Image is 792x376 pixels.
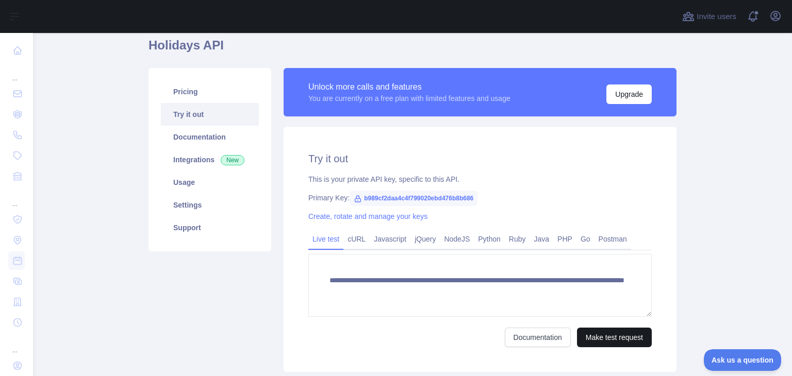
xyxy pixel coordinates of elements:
[343,231,370,247] a: cURL
[8,334,25,354] div: ...
[370,231,410,247] a: Javascript
[576,231,595,247] a: Go
[606,84,652,104] button: Upgrade
[221,155,244,165] span: New
[161,126,259,148] a: Documentation
[308,174,652,184] div: This is your private API key, specific to this API.
[308,93,510,104] div: You are currently on a free plan with limited features and usage
[308,151,652,166] h2: Try it out
[161,216,259,239] a: Support
[553,231,576,247] a: PHP
[308,193,652,203] div: Primary Key:
[474,231,505,247] a: Python
[308,231,343,247] a: Live test
[8,187,25,208] div: ...
[8,62,25,82] div: ...
[308,81,510,93] div: Unlock more calls and features
[680,8,738,25] button: Invite users
[505,231,530,247] a: Ruby
[595,231,631,247] a: Postman
[161,103,259,126] a: Try it out
[308,212,427,220] a: Create, rotate and manage your keys
[440,231,474,247] a: NodeJS
[530,231,554,247] a: Java
[577,328,652,347] button: Make test request
[350,191,477,206] span: b989cf2daa4c4f799020ebd476b8b686
[161,194,259,216] a: Settings
[148,37,676,62] h1: Holidays API
[410,231,440,247] a: jQuery
[161,80,259,103] a: Pricing
[505,328,571,347] a: Documentation
[697,11,736,23] span: Invite users
[161,148,259,171] a: Integrations New
[704,349,782,371] iframe: Toggle Customer Support
[161,171,259,194] a: Usage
